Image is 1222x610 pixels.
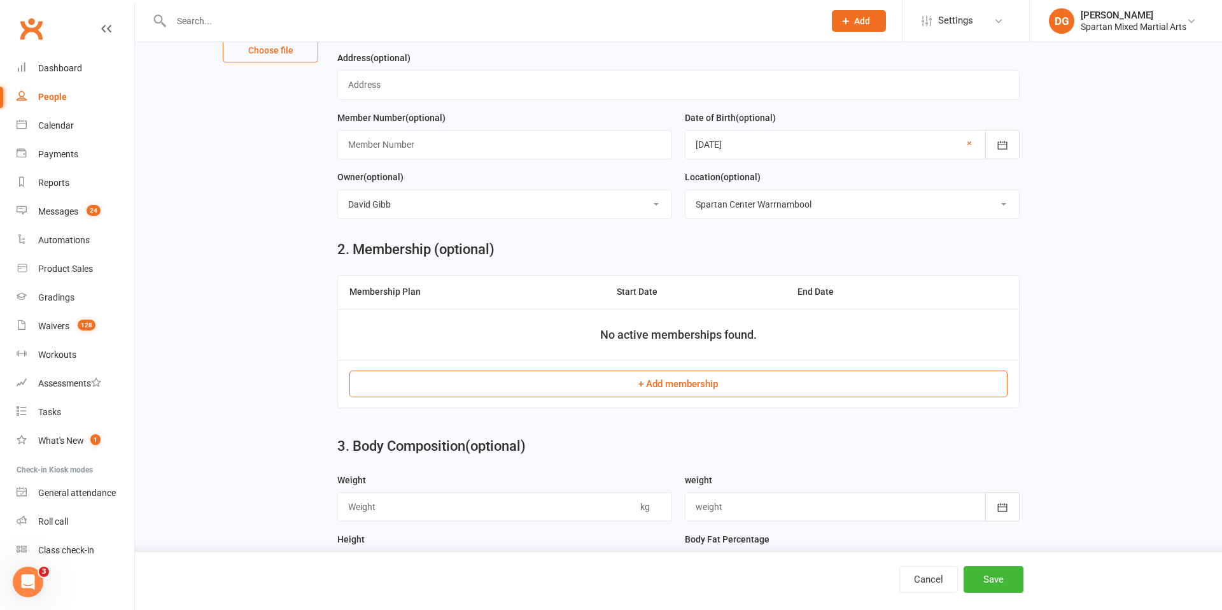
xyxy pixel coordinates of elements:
input: Search... [167,12,815,30]
div: Workouts [38,350,76,360]
a: What's New1 [17,427,134,455]
h2: 3. Body Composition [337,439,1019,454]
a: Assessments [17,369,134,398]
label: Date of Birth [685,111,776,125]
iframe: Intercom live chat [13,567,43,597]
label: Weight [337,473,366,487]
div: Messages [38,206,78,216]
button: + Add membership [349,371,1007,397]
label: Member Number [337,111,446,125]
div: What's New [38,436,84,446]
th: Start Date [605,276,786,308]
a: Roll call [17,507,134,536]
div: Spartan Mixed Martial Arts [1081,21,1186,32]
a: Gradings [17,283,134,312]
a: Messages 24 [17,197,134,226]
spang: (optional) [736,113,776,123]
input: Weight [337,492,672,521]
a: Class kiosk mode [17,536,134,565]
a: Dashboard [17,54,134,83]
div: Class check-in [38,545,94,555]
div: Payments [38,149,78,159]
a: Payments [17,140,134,169]
div: [PERSON_NAME] [1081,10,1186,21]
span: Add [854,16,870,26]
a: Workouts [17,341,134,369]
div: Roll call [38,516,68,527]
label: weight [685,473,712,487]
a: Waivers 128 [17,312,134,341]
div: Waivers [38,321,69,331]
span: 1 [90,434,101,445]
span: 3 [39,567,49,577]
label: Body Fat Percentage [685,532,769,546]
button: Cancel [899,566,958,593]
a: Clubworx [15,13,47,45]
a: Calendar [17,111,134,140]
a: People [17,83,134,111]
button: Add [832,10,886,32]
div: Calendar [38,120,74,131]
div: Product Sales [38,264,93,274]
spang: (optional) [405,113,446,123]
input: Address [337,70,1019,99]
div: Assessments [38,378,101,388]
a: Automations [17,226,134,255]
a: Tasks [17,398,134,427]
button: Choose file [223,39,318,62]
th: End Date [786,276,954,308]
div: DG [1049,8,1074,34]
div: Gradings [38,292,74,302]
spang: (optional) [363,172,404,182]
label: Owner [337,170,404,184]
div: Automations [38,235,90,245]
span: 24 [87,205,101,216]
a: Reports [17,169,134,197]
div: Tasks [38,407,61,417]
td: No active memberships found. [338,309,1018,360]
span: 128 [78,320,95,330]
span: (optional) [465,438,526,454]
span: Settings [938,6,973,35]
label: Location [685,170,761,184]
label: Address [337,51,411,65]
button: Save [964,566,1023,593]
spang: (optional) [720,172,761,182]
div: Reports [38,178,69,188]
span: kg [640,502,650,511]
div: General attendance [38,488,116,498]
a: × [967,136,972,151]
div: Dashboard [38,63,82,73]
div: People [38,92,67,102]
spang: (optional) [370,53,411,63]
label: Height [337,532,365,546]
a: Product Sales [17,255,134,283]
a: General attendance kiosk mode [17,479,134,507]
h2: 2. Membership (optional) [337,242,495,257]
th: Membership Plan [338,276,605,308]
input: Member Number [337,130,672,159]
